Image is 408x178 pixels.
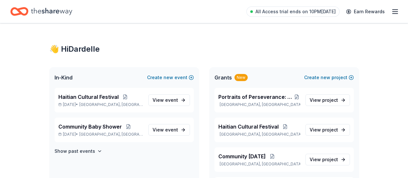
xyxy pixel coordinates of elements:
[55,147,95,155] h4: Show past events
[10,4,72,19] a: Home
[55,74,73,81] span: In-Kind
[153,96,178,104] span: View
[218,102,300,107] p: [GEOGRAPHIC_DATA], [GEOGRAPHIC_DATA]
[55,147,102,155] button: Show past events
[305,124,350,136] a: View project
[58,102,143,107] p: [DATE] •
[234,74,248,81] div: New
[246,6,340,17] a: All Access trial ends on 10PM[DATE]
[49,44,359,54] div: 👋 Hi Dardelle
[58,93,119,101] span: Haitian Cultural Festival
[147,74,194,81] button: Createnewevent
[322,127,338,132] span: project
[218,93,293,101] span: Portraits of Perseverance: Haitian Lives in [US_STATE]
[79,132,143,137] span: [GEOGRAPHIC_DATA], [GEOGRAPHIC_DATA]
[153,126,178,134] span: View
[218,152,266,160] span: Community [DATE]
[322,157,338,162] span: project
[255,8,336,16] span: All Access trial ends on 10PM[DATE]
[310,156,338,163] span: View
[165,97,178,103] span: event
[165,127,178,132] span: event
[218,162,300,167] p: [GEOGRAPHIC_DATA], [GEOGRAPHIC_DATA]
[58,123,122,131] span: Community Baby Shower
[342,6,389,17] a: Earn Rewards
[310,96,338,104] span: View
[322,97,338,103] span: project
[321,74,330,81] span: new
[218,132,300,137] p: [GEOGRAPHIC_DATA], [GEOGRAPHIC_DATA]
[310,126,338,134] span: View
[218,123,279,131] span: Haitian Cultural Festival
[58,132,143,137] p: [DATE] •
[305,94,350,106] a: View project
[148,94,190,106] a: View event
[305,154,350,165] a: View project
[79,102,143,107] span: [GEOGRAPHIC_DATA], [GEOGRAPHIC_DATA]
[304,74,354,81] button: Createnewproject
[214,74,232,81] span: Grants
[164,74,173,81] span: new
[148,124,190,136] a: View event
